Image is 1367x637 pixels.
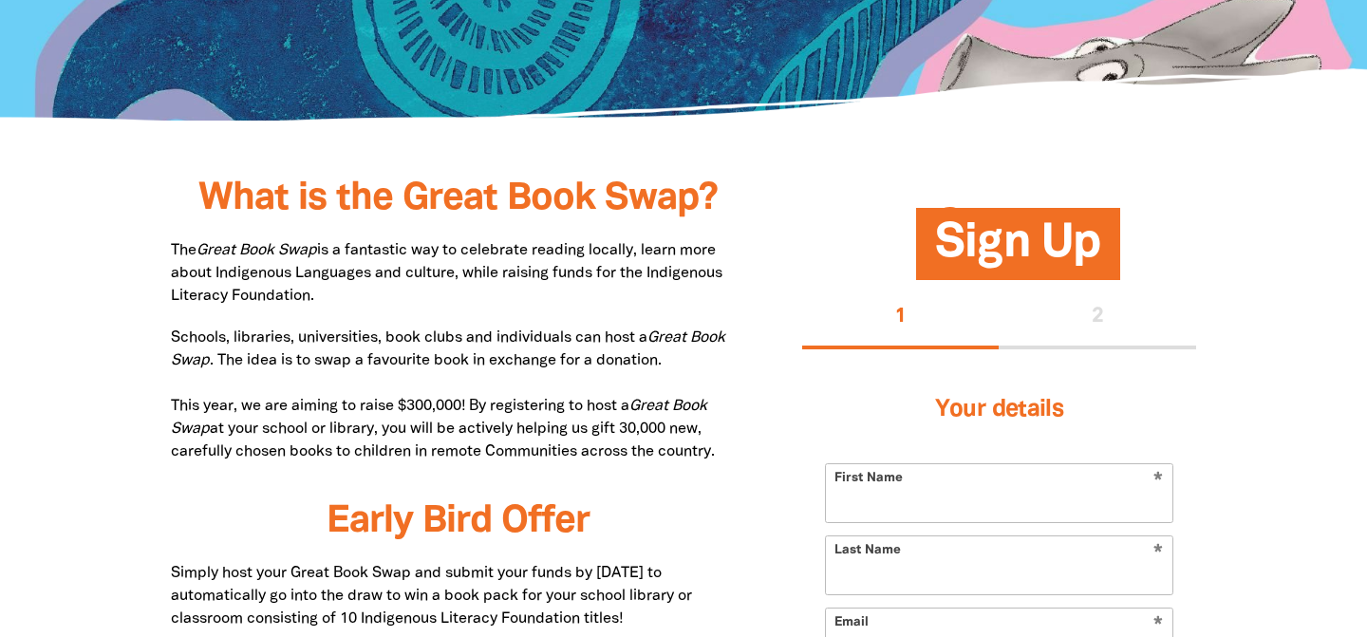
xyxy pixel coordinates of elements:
[327,504,590,539] span: Early Bird Offer
[825,372,1173,448] h3: Your details
[171,400,707,436] em: Great Book Swap
[171,562,745,630] p: Simply host your Great Book Swap and submit your funds by [DATE] to automatically go into the dra...
[171,331,725,367] em: Great Book Swap
[802,289,1000,349] button: Stage 1
[935,223,1100,281] span: Sign Up
[198,181,718,216] span: What is the Great Book Swap?
[171,327,745,463] p: Schools, libraries, universities, book clubs and individuals can host a . The idea is to swap a f...
[171,239,745,308] p: The is a fantastic way to celebrate reading locally, learn more about Indigenous Languages and cu...
[197,244,317,257] em: Great Book Swap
